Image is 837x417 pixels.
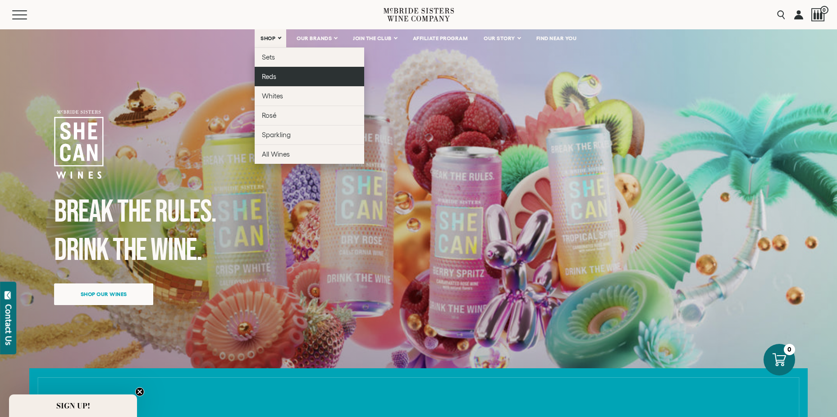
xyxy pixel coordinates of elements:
[155,193,216,231] span: Rules.
[820,6,828,14] span: 0
[255,125,364,144] a: Sparkling
[255,86,364,106] a: Whites
[135,387,144,396] button: Close teaser
[9,394,137,417] div: SIGN UP!Close teaser
[56,400,90,411] span: SIGN UP!
[531,29,583,47] a: FIND NEAR YOU
[65,285,143,303] span: Shop our wines
[484,35,515,42] span: OUR STORY
[262,131,291,139] span: Sparkling
[262,53,275,61] span: Sets
[255,106,364,125] a: Rosé
[478,29,526,47] a: OUR STORY
[413,35,468,42] span: AFFILIATE PROGRAM
[347,29,402,47] a: JOIN THE CLUB
[262,150,290,158] span: All Wines
[151,232,201,269] span: Wine.
[261,35,276,42] span: SHOP
[255,29,286,47] a: SHOP
[255,67,364,86] a: Reds
[255,47,364,67] a: Sets
[784,344,795,355] div: 0
[54,193,113,231] span: Break
[255,144,364,164] a: All Wines
[297,35,332,42] span: OUR BRANDS
[262,73,276,80] span: Reds
[353,35,392,42] span: JOIN THE CLUB
[12,10,45,19] button: Mobile Menu Trigger
[407,29,474,47] a: AFFILIATE PROGRAM
[54,232,109,269] span: Drink
[536,35,577,42] span: FIND NEAR YOU
[4,304,13,345] div: Contact Us
[117,193,151,231] span: the
[113,232,146,269] span: the
[291,29,343,47] a: OUR BRANDS
[262,92,283,100] span: Whites
[54,283,153,305] a: Shop our wines
[262,111,276,119] span: Rosé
